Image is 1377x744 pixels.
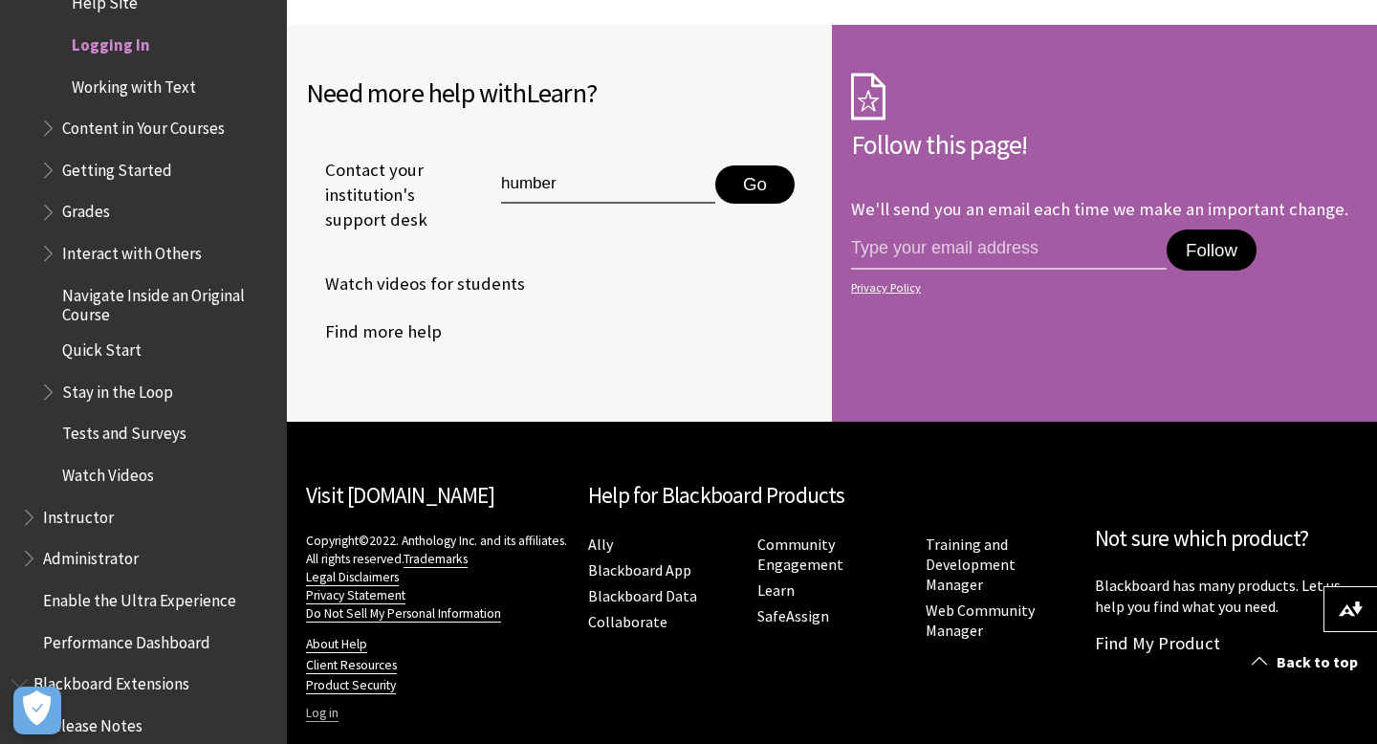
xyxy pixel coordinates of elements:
[62,112,225,138] span: Content in Your Courses
[62,154,172,180] span: Getting Started
[43,710,142,735] span: Release Notes
[588,612,667,632] a: Collaborate
[72,29,150,55] span: Logging In
[62,279,273,324] span: Navigate Inside an Original Course
[13,687,61,734] button: Open Preferences
[62,334,142,360] span: Quick Start
[926,535,1016,595] a: Training and Development Manager
[62,418,186,444] span: Tests and Surveys
[62,237,202,263] span: Interact with Others
[757,580,795,601] a: Learn
[62,376,173,402] span: Stay in the Loop
[62,459,154,485] span: Watch Videos
[851,230,1167,270] input: email address
[306,677,396,694] a: Product Security
[306,317,442,346] a: Find more help
[306,705,339,722] a: Log in
[1095,522,1358,556] h2: Not sure which product?
[62,196,110,222] span: Grades
[306,158,457,233] span: Contact your institution's support desk
[501,165,715,204] input: Type institution name to get support
[306,481,494,509] a: Visit [DOMAIN_NAME]
[526,76,586,110] span: Learn
[851,73,885,120] img: Subscription Icon
[306,657,397,674] a: Client Resources
[757,606,829,626] a: SafeAssign
[588,560,691,580] a: Blackboard App
[306,605,501,623] a: Do Not Sell My Personal Information
[851,124,1358,164] h2: Follow this page!
[757,535,843,575] a: Community Engagement
[306,73,813,113] h2: Need more help with ?
[588,586,697,606] a: Blackboard Data
[1237,645,1377,680] a: Back to top
[306,636,367,653] a: About Help
[72,71,196,97] span: Working with Text
[588,479,1076,513] h2: Help for Blackboard Products
[926,601,1035,641] a: Web Community Manager
[851,198,1348,220] p: We'll send you an email each time we make an important change.
[306,587,405,604] a: Privacy Statement
[306,569,399,586] a: Legal Disclaimers
[851,281,1352,295] a: Privacy Policy
[43,584,236,610] span: Enable the Ultra Experience
[33,667,189,693] span: Blackboard Extensions
[1167,230,1257,272] button: Follow
[43,542,139,568] span: Administrator
[588,535,613,555] a: Ally
[43,501,114,527] span: Instructor
[306,532,569,623] p: Copyright©2022. Anthology Inc. and its affiliates. All rights reserved.
[404,551,468,568] a: Trademarks
[306,270,525,298] a: Watch videos for students
[43,626,210,652] span: Performance Dashboard
[1095,575,1358,618] p: Blackboard has many products. Let us help you find what you need.
[1095,632,1220,654] a: Find My Product
[715,165,795,204] button: Go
